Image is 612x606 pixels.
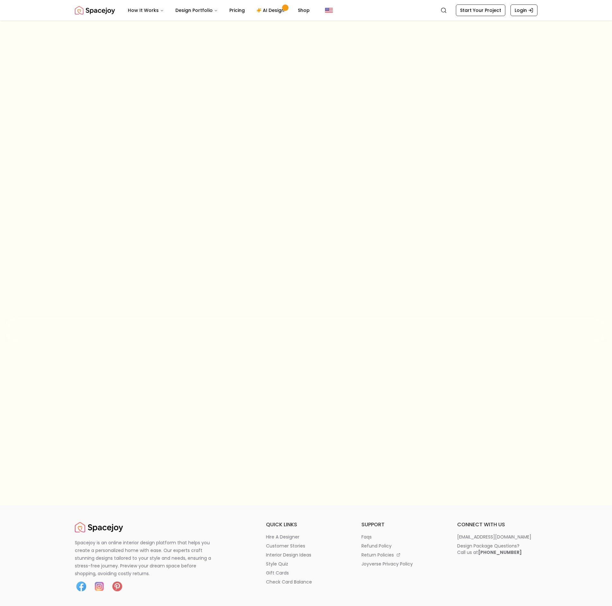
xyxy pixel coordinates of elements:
[266,561,346,567] a: style quiz
[361,552,394,558] p: return policies
[293,4,315,17] a: Shop
[123,4,169,17] button: How It Works
[457,521,537,529] h6: connect with us
[266,543,305,549] p: customer stories
[170,4,223,17] button: Design Portfolio
[510,5,537,16] a: Login
[251,4,291,17] a: AI Design
[361,534,372,540] p: faqs
[266,579,346,585] a: check card balance
[266,543,346,549] a: customer stories
[266,521,346,529] h6: quick links
[457,534,531,540] p: [EMAIL_ADDRESS][DOMAIN_NAME]
[478,549,522,556] b: [PHONE_NUMBER]
[75,539,219,577] p: Spacejoy is an online interior design platform that helps you create a personalized home with eas...
[325,6,333,14] img: United States
[75,521,123,534] a: Spacejoy
[266,579,312,585] p: check card balance
[266,534,299,540] p: hire a designer
[361,534,442,540] a: faqs
[266,552,311,558] p: interior design ideas
[361,543,442,549] a: refund policy
[457,534,537,540] a: [EMAIL_ADDRESS][DOMAIN_NAME]
[457,543,522,556] div: Design Package Questions? Call us at
[456,5,505,16] a: Start Your Project
[75,4,115,17] a: Spacejoy
[111,580,124,593] img: Pinterest icon
[361,521,442,529] h6: support
[266,534,346,540] a: hire a designer
[457,543,537,556] a: Design Package Questions?Call us at[PHONE_NUMBER]
[266,570,346,576] a: gift cards
[93,580,106,593] img: Instagram icon
[361,561,413,567] p: joyverse privacy policy
[361,543,392,549] p: refund policy
[266,561,288,567] p: style quiz
[75,521,123,534] img: Spacejoy Logo
[266,570,289,576] p: gift cards
[361,552,442,558] a: return policies
[75,4,115,17] img: Spacejoy Logo
[266,552,346,558] a: interior design ideas
[123,4,315,17] nav: Main
[361,561,442,567] a: joyverse privacy policy
[75,580,88,593] img: Facebook icon
[224,4,250,17] a: Pricing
